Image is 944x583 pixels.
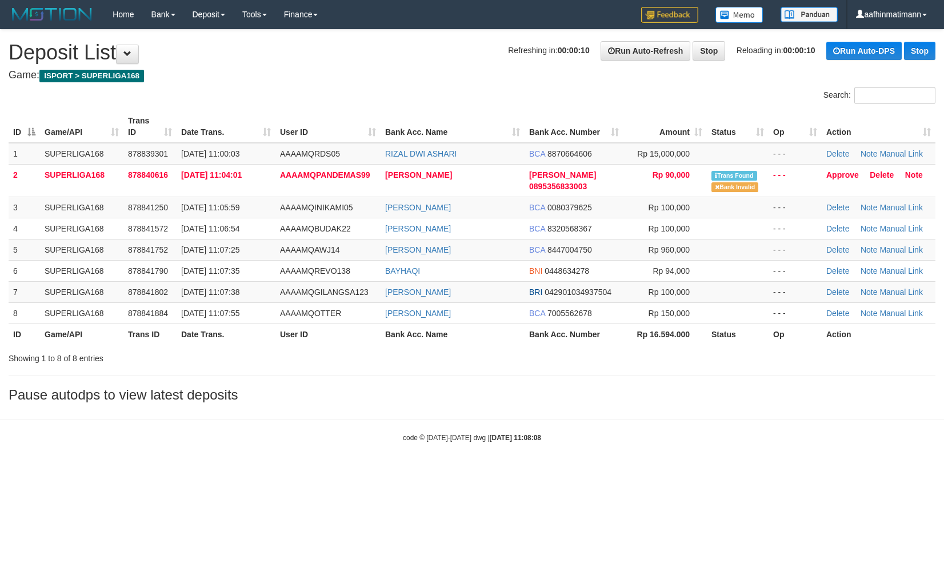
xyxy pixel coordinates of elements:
th: Date Trans.: activate to sort column ascending [177,110,275,143]
a: Manual Link [879,149,923,158]
img: panduan.png [781,7,838,22]
span: Rp 100,000 [649,203,690,212]
th: Game/API: activate to sort column ascending [40,110,123,143]
a: Stop [904,42,935,60]
span: 878841884 [128,309,168,318]
span: Rp 960,000 [649,245,690,254]
span: Copy 0448634278 to clipboard [545,266,589,275]
span: BCA [529,245,545,254]
span: ISPORT > SUPERLIGA168 [39,70,144,82]
th: Game/API [40,324,123,345]
span: 878841752 [128,245,168,254]
a: Delete [826,266,849,275]
span: Copy 7005562678 to clipboard [547,309,592,318]
a: Delete [826,224,849,233]
span: BRI [529,287,542,297]
th: Trans ID: activate to sort column ascending [123,110,177,143]
td: SUPERLIGA168 [40,164,123,197]
a: Delete [826,149,849,158]
a: [PERSON_NAME] [385,287,451,297]
td: 5 [9,239,40,260]
td: SUPERLIGA168 [40,143,123,165]
div: Showing 1 to 8 of 8 entries [9,348,385,364]
a: Note [861,287,878,297]
a: Note [861,149,878,158]
a: [PERSON_NAME] [385,245,451,254]
td: 2 [9,164,40,197]
th: Bank Acc. Name: activate to sort column ascending [381,110,525,143]
td: - - - [769,302,822,324]
a: [PERSON_NAME] [385,203,451,212]
span: AAAAMQAWJ14 [280,245,340,254]
small: code © [DATE]-[DATE] dwg | [403,434,541,442]
h4: Game: [9,70,935,81]
a: Manual Link [879,266,923,275]
td: - - - [769,260,822,281]
th: ID [9,324,40,345]
span: Rp 100,000 [649,224,690,233]
span: 878840616 [128,170,168,179]
td: SUPERLIGA168 [40,260,123,281]
span: Rp 94,000 [653,266,690,275]
span: [PERSON_NAME] [529,170,596,179]
span: BCA [529,309,545,318]
a: Stop [693,41,725,61]
span: [DATE] 11:07:25 [181,245,239,254]
td: 4 [9,218,40,239]
td: - - - [769,218,822,239]
a: Note [861,309,878,318]
span: Rp 15,000,000 [637,149,690,158]
img: MOTION_logo.png [9,6,95,23]
span: [DATE] 11:07:35 [181,266,239,275]
a: Delete [870,170,894,179]
span: [DATE] 11:07:38 [181,287,239,297]
th: Action: activate to sort column ascending [822,110,935,143]
th: Trans ID [123,324,177,345]
a: Delete [826,309,849,318]
a: Delete [826,203,849,212]
td: 8 [9,302,40,324]
a: Delete [826,287,849,297]
td: SUPERLIGA168 [40,281,123,302]
td: - - - [769,143,822,165]
span: Bank is not match [711,182,758,192]
th: Status: activate to sort column ascending [707,110,769,143]
span: AAAAMQRDS05 [280,149,340,158]
a: Note [905,170,923,179]
td: - - - [769,239,822,260]
span: Reloading in: [737,46,815,55]
span: AAAAMQGILANGSA123 [280,287,369,297]
th: Bank Acc. Number: activate to sort column ascending [525,110,623,143]
img: Button%20Memo.svg [715,7,763,23]
a: RIZAL DWI ASHARI [385,149,457,158]
span: Rp 150,000 [649,309,690,318]
span: AAAAMQOTTER [280,309,341,318]
th: Bank Acc. Number [525,324,623,345]
span: Copy 8320568367 to clipboard [547,224,592,233]
input: Search: [854,87,935,104]
span: Rp 100,000 [649,287,690,297]
a: BAYHAQI [385,266,420,275]
a: Run Auto-DPS [826,42,902,60]
span: 878841250 [128,203,168,212]
span: AAAAMQINIKAMI05 [280,203,353,212]
th: Op: activate to sort column ascending [769,110,822,143]
span: Refreshing in: [508,46,589,55]
th: ID: activate to sort column descending [9,110,40,143]
h3: Pause autodps to view latest deposits [9,388,935,402]
strong: 00:00:10 [783,46,815,55]
span: Copy 8870664606 to clipboard [547,149,592,158]
td: - - - [769,164,822,197]
span: [DATE] 11:06:54 [181,224,239,233]
th: Bank Acc. Name [381,324,525,345]
span: 878841802 [128,287,168,297]
a: [PERSON_NAME] [385,309,451,318]
th: Action [822,324,935,345]
td: 6 [9,260,40,281]
span: Similar transaction found [711,171,757,181]
td: - - - [769,281,822,302]
td: SUPERLIGA168 [40,239,123,260]
span: 878839301 [128,149,168,158]
strong: [DATE] 11:08:08 [490,434,541,442]
th: Amount: activate to sort column ascending [623,110,707,143]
